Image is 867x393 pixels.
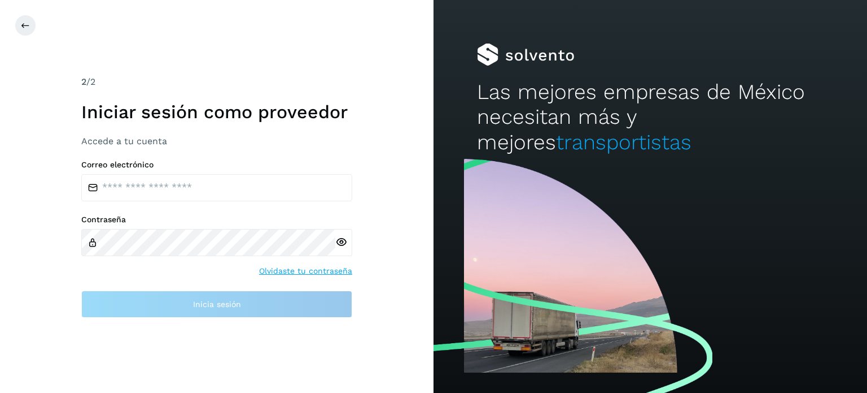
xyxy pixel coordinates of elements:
[556,130,691,154] span: transportistas
[81,136,352,146] h3: Accede a tu cuenta
[81,291,352,318] button: Inicia sesión
[81,215,352,224] label: Contraseña
[81,75,352,89] div: /2
[81,76,86,87] span: 2
[81,160,352,170] label: Correo electrónico
[81,101,352,123] h1: Iniciar sesión como proveedor
[477,80,824,155] h2: Las mejores empresas de México necesitan más y mejores
[259,265,352,277] a: Olvidaste tu contraseña
[193,300,241,308] span: Inicia sesión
